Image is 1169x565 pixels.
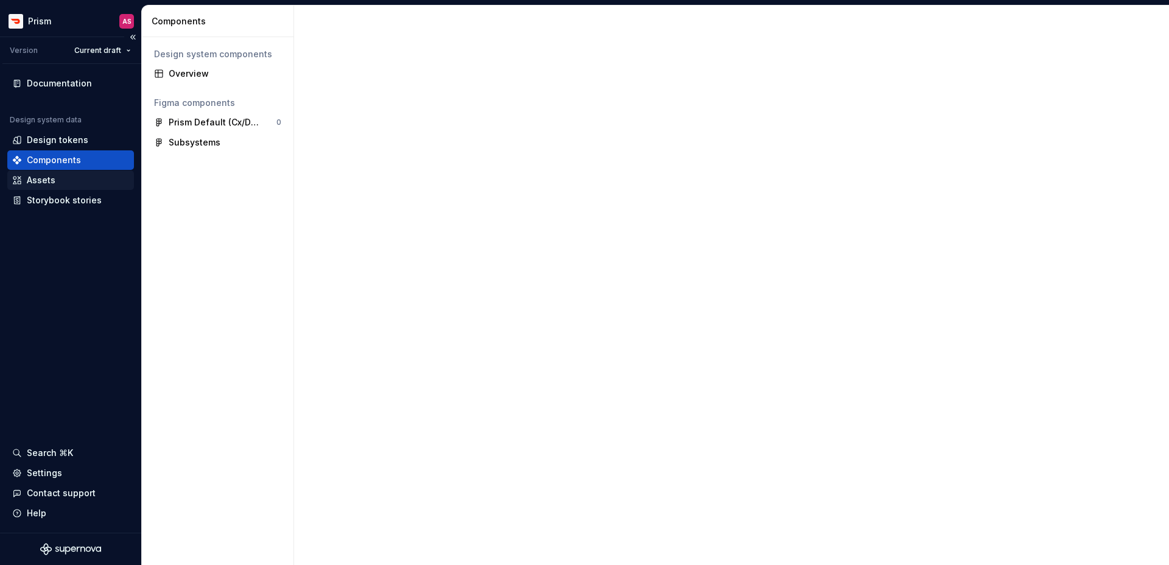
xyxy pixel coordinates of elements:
div: Design tokens [27,134,88,146]
div: AS [122,16,132,26]
a: Prism Default (Cx/Dx): Components (2.0)0 [149,113,286,132]
div: Prism [28,15,51,27]
a: Storybook stories [7,191,134,210]
a: Documentation [7,74,134,93]
div: Documentation [27,77,92,89]
a: Subsystems [149,133,286,152]
a: Overview [149,64,286,83]
button: PrismAS [2,8,139,34]
div: Contact support [27,487,96,499]
div: Search ⌘K [27,447,73,459]
button: Contact support [7,483,134,503]
a: Components [7,150,134,170]
a: Assets [7,170,134,190]
div: 0 [276,118,281,127]
div: Subsystems [169,136,220,149]
div: Components [27,154,81,166]
div: Design system data [10,115,82,125]
div: Storybook stories [27,194,102,206]
div: Version [10,46,38,55]
a: Settings [7,463,134,483]
button: Search ⌘K [7,443,134,463]
button: Help [7,504,134,523]
svg: Supernova Logo [40,543,101,555]
div: Figma components [154,97,281,109]
a: Design tokens [7,130,134,150]
img: bd52d190-91a7-4889-9e90-eccda45865b1.png [9,14,23,29]
div: Components [152,15,289,27]
div: Help [27,507,46,519]
span: Current draft [74,46,121,55]
button: Current draft [69,42,136,59]
div: Assets [27,174,55,186]
div: Settings [27,467,62,479]
div: Prism Default (Cx/Dx): Components (2.0) [169,116,259,128]
button: Collapse sidebar [124,29,141,46]
div: Overview [169,68,281,80]
div: Design system components [154,48,281,60]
